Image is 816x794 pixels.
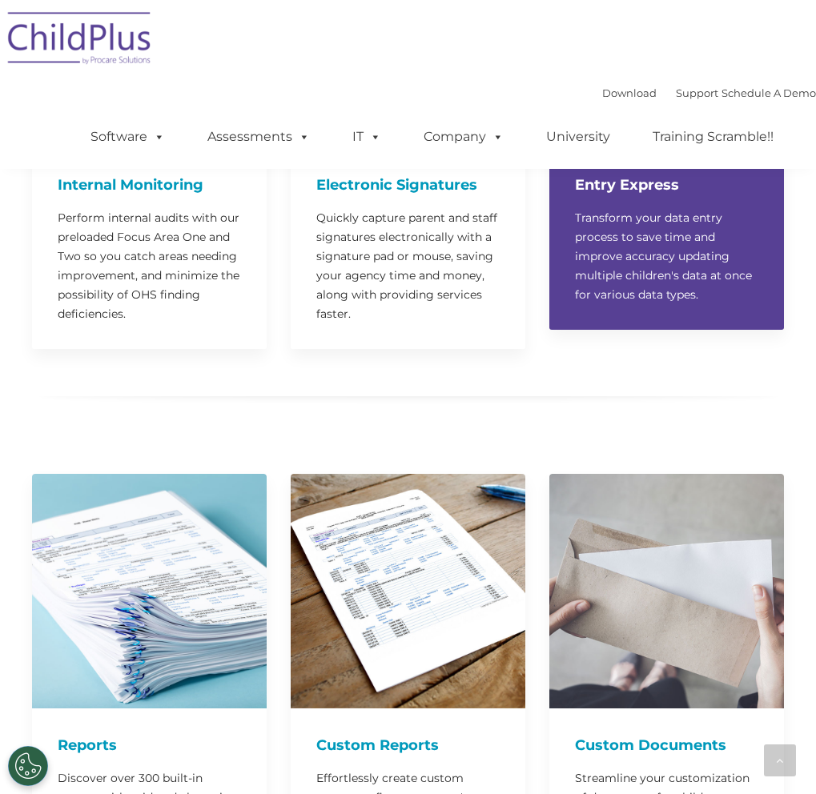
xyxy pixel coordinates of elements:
p: Quickly capture parent and staff signatures electronically with a signature pad or mouse, saving ... [316,208,500,323]
p: Perform internal audits with our preloaded Focus Area One and Two so you catch areas needing impr... [58,208,241,323]
h4: Internal Monitoring [58,174,241,196]
a: University [530,121,626,153]
a: Training Scramble!! [637,121,790,153]
img: Reporting-750 [32,474,267,708]
a: IT [336,121,397,153]
button: Cookies Settings [8,746,48,786]
h4: Electronic Signatures [316,174,500,196]
h4: Custom Documents [575,734,758,756]
h4: Custom Reports [316,734,500,756]
a: Schedule A Demo [722,86,816,99]
a: Company [408,121,520,153]
a: Assessments [191,121,326,153]
img: CustomDocuments750_2 [549,474,784,708]
a: Software [74,121,181,153]
a: Support [676,86,718,99]
h4: Reports [58,734,241,756]
font: | [602,86,816,99]
a: Download [602,86,657,99]
img: CustomReports-750 [291,474,525,708]
p: Transform your data entry process to save time and improve accuracy updating multiple children's ... [575,208,758,304]
h4: Entry Express [575,174,758,196]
